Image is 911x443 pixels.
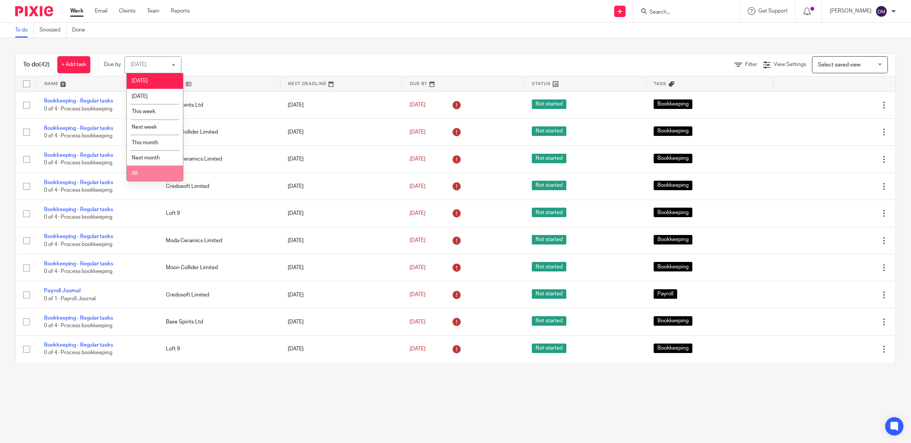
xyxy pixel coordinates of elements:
span: 0 of 4 · Process bookkeeping [44,269,112,274]
img: svg%3E [875,5,887,17]
span: Not started [532,181,566,190]
td: Base Spirits Ltd [158,308,280,335]
a: Clients [119,7,136,15]
a: To do [15,23,34,38]
span: Get Support [758,8,788,14]
p: Due by [104,61,121,68]
span: [DATE] [410,265,426,270]
td: [DATE] [280,146,402,173]
span: [DATE] [410,346,426,352]
p: [PERSON_NAME] [830,7,872,15]
a: Bookkeeping - Regular tasks [44,261,113,266]
span: Not started [532,316,566,326]
span: 0 of 4 · Process bookkeeping [44,323,112,328]
td: [DATE] [280,336,402,363]
td: [DATE] [280,200,402,227]
a: + Add task [57,56,90,73]
span: Next week [132,125,157,130]
span: Not started [532,262,566,271]
td: [DATE] [280,281,402,308]
h1: To do [23,61,50,69]
td: Moon Collider Limited [158,118,280,145]
span: Not started [532,235,566,244]
span: Bookkeeping [654,181,692,190]
a: Bookkeeping - Regular tasks [44,234,113,239]
td: Base Spirits Ltd [158,91,280,118]
span: [DATE] [132,78,148,84]
img: Pixie [15,6,53,16]
a: Bookkeeping - Regular tasks [44,153,113,158]
a: Payroll Journal [44,288,80,293]
span: (42) [39,61,50,68]
td: [DATE] [280,363,402,389]
span: Bookkeeping [654,262,692,271]
span: [DATE] [410,238,426,243]
span: Bookkeeping [654,126,692,136]
span: Bookkeeping [654,344,692,353]
td: Credosoft Limited [158,173,280,200]
span: 0 of 4 · Process bookkeeping [44,242,112,247]
td: Moda Ceramics Limited [158,363,280,389]
span: Next month [132,155,160,161]
span: 0 of 4 · Process bookkeeping [44,350,112,356]
input: Search [649,9,717,16]
div: [DATE] [131,62,147,67]
td: [DATE] [280,227,402,254]
a: Bookkeeping - Regular tasks [44,126,113,131]
span: 0 of 1 · Payroll Journal [44,296,96,301]
td: [DATE] [280,308,402,335]
td: Credosoft Limited [158,281,280,308]
a: Bookkeeping - Regular tasks [44,315,113,321]
span: Tags [654,82,667,86]
td: Moda Ceramics Limited [158,146,280,173]
a: Reports [171,7,190,15]
span: [DATE] [410,319,426,325]
span: Not started [532,344,566,353]
span: [DATE] [410,129,426,135]
td: [DATE] [280,173,402,200]
span: Payroll [654,289,677,299]
span: [DATE] [410,102,426,108]
span: Not started [532,154,566,163]
span: Not started [532,126,566,136]
a: Snoozed [39,23,66,38]
span: 0 of 4 · Process bookkeeping [44,215,112,220]
span: Bookkeeping [654,316,692,326]
span: This month [132,140,158,145]
span: This week [132,109,155,114]
a: Bookkeeping - Regular tasks [44,207,113,212]
span: [DATE] [410,184,426,189]
span: Select saved view [818,62,861,68]
span: Bookkeeping [654,208,692,217]
td: Moda Ceramics Limited [158,227,280,254]
a: Team [147,7,159,15]
td: [DATE] [280,254,402,281]
span: View Settings [774,62,806,67]
td: Loft 9 [158,336,280,363]
span: [DATE] [410,156,426,162]
td: [DATE] [280,118,402,145]
span: Not started [532,289,566,299]
span: [DATE] [132,94,148,99]
a: Bookkeeping - Regular tasks [44,342,113,348]
span: Not started [532,208,566,217]
a: Done [72,23,91,38]
a: Bookkeeping - Regular tasks [44,180,113,185]
span: [DATE] [410,292,426,297]
span: Not started [532,99,566,109]
span: [DATE] [410,211,426,216]
td: Loft 9 [158,200,280,227]
span: 0 of 4 · Process bookkeeping [44,106,112,112]
span: Bookkeeping [654,235,692,244]
a: Email [95,7,107,15]
span: 0 of 4 · Process bookkeeping [44,188,112,193]
a: Work [70,7,84,15]
span: Filter [745,62,757,67]
span: 0 of 4 · Process bookkeeping [44,161,112,166]
span: Bookkeeping [654,99,692,109]
td: [DATE] [280,91,402,118]
span: 0 of 4 · Process bookkeeping [44,133,112,139]
span: Bookkeeping [654,154,692,163]
span: All [132,171,137,176]
a: Bookkeeping - Regular tasks [44,98,113,104]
